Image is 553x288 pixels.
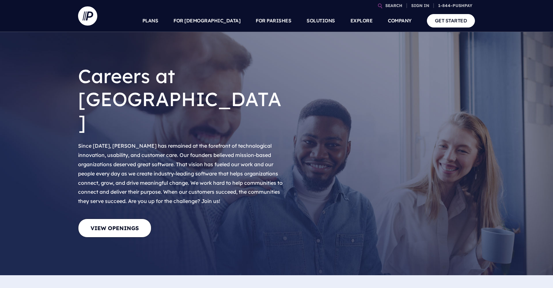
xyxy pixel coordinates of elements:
[78,59,286,139] h1: Careers at [GEOGRAPHIC_DATA]
[142,10,158,32] a: PLANS
[427,14,475,27] a: GET STARTED
[307,10,335,32] a: SOLUTIONS
[78,143,283,204] span: Since [DATE], [PERSON_NAME] has remained at the forefront of technological innovation, usability,...
[350,10,373,32] a: EXPLORE
[388,10,412,32] a: COMPANY
[173,10,240,32] a: FOR [DEMOGRAPHIC_DATA]
[256,10,291,32] a: FOR PARISHES
[78,219,151,237] a: View Openings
